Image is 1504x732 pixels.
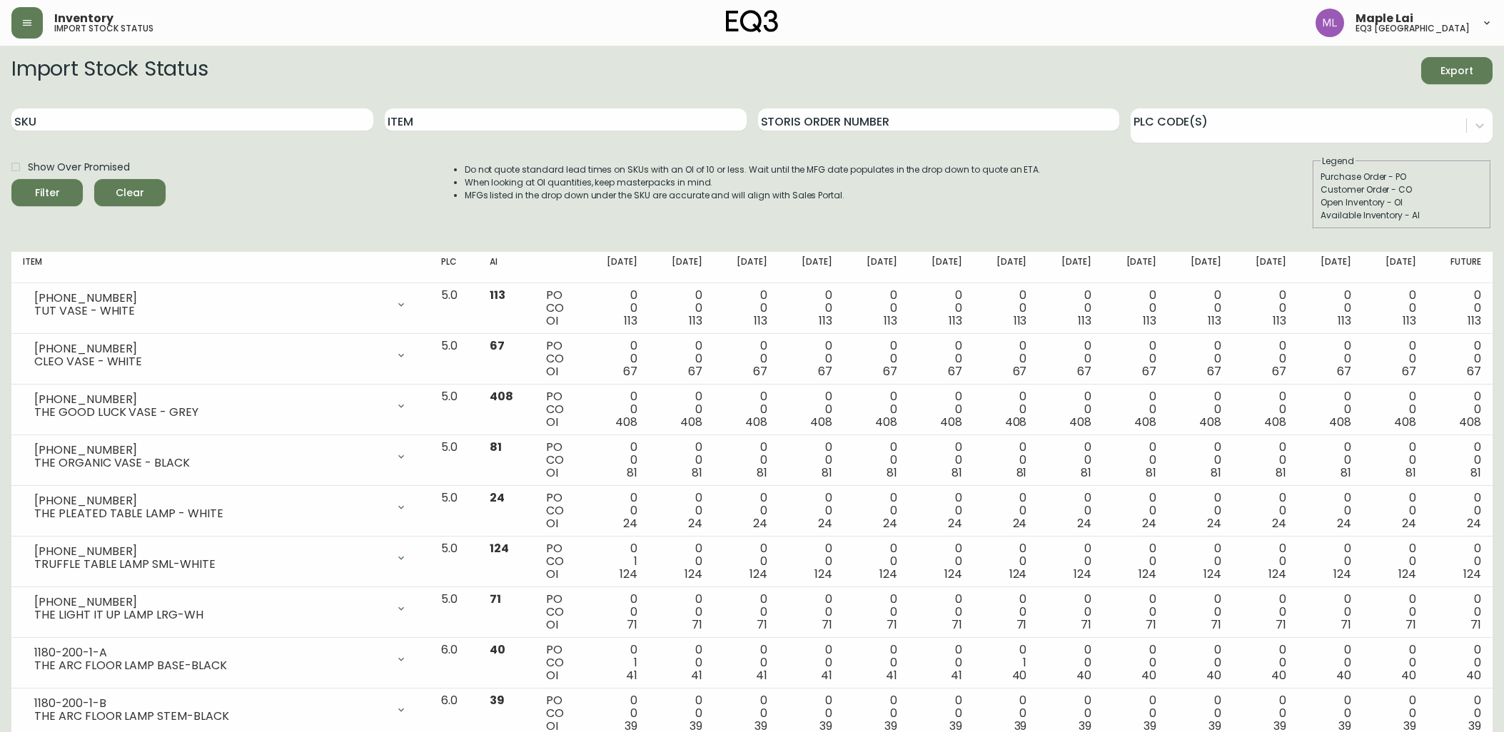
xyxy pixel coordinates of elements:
span: 113 [1014,312,1027,329]
div: Open Inventory - OI [1321,196,1483,209]
span: 408 [680,414,702,430]
h2: Import Stock Status [11,57,208,84]
th: AI [478,252,535,283]
span: 71 [757,616,767,633]
span: 24 [688,515,702,532]
div: 0 0 [1114,441,1156,479]
span: 24 [1142,515,1156,532]
div: 0 0 [1179,390,1221,429]
div: 0 0 [595,492,637,530]
div: 0 0 [1374,593,1416,631]
span: 81 [1146,464,1156,481]
div: THE ORGANIC VASE - BLACK [34,457,387,469]
div: 0 0 [985,289,1027,327]
span: 67 [623,363,637,380]
span: OI [546,312,558,329]
span: 71 [1341,616,1351,633]
div: 0 0 [1309,340,1351,378]
span: 113 [689,312,702,329]
div: 0 0 [1244,289,1286,327]
span: 408 [810,414,832,430]
span: 81 [887,464,897,481]
div: 0 0 [725,542,767,581]
span: 408 [1005,414,1027,430]
div: 0 0 [1179,542,1221,581]
div: 0 0 [855,441,897,479]
span: 113 [1468,312,1481,329]
div: [PHONE_NUMBER] [34,596,387,609]
div: 0 0 [1179,340,1221,378]
legend: Legend [1321,155,1356,168]
span: Maple Lai [1356,13,1413,24]
div: PO CO [546,441,572,479]
div: 1180-200-1-BTHE ARC FLOOR LAMP STEM-BLACK [23,694,418,726]
div: 0 0 [855,542,897,581]
span: 67 [948,363,962,380]
span: 24 [1013,515,1027,532]
td: 5.0 [430,385,478,435]
div: 0 0 [1049,492,1091,530]
th: PLC [430,252,478,283]
span: 24 [1272,515,1286,532]
td: 5.0 [430,486,478,537]
div: 0 0 [920,492,962,530]
span: 24 [1077,515,1091,532]
div: [PHONE_NUMBER] [34,292,387,305]
div: 0 0 [725,492,767,530]
span: 81 [952,464,962,481]
div: 0 0 [790,542,832,581]
div: Customer Order - CO [1321,183,1483,196]
div: [PHONE_NUMBER]THE LIGHT IT UP LAMP LRG-WH [23,593,418,624]
span: 408 [1459,414,1481,430]
span: Show Over Promised [28,160,130,175]
span: 81 [692,464,702,481]
div: 0 0 [790,441,832,479]
div: [PHONE_NUMBER] [34,444,387,457]
div: 0 0 [1374,492,1416,530]
td: 5.0 [430,537,478,587]
span: 71 [887,616,897,633]
div: 0 0 [595,390,637,429]
div: 0 0 [1309,441,1351,479]
span: 67 [1207,363,1221,380]
div: PO CO [546,340,572,378]
span: 113 [624,312,637,329]
img: logo [726,10,779,33]
div: 0 0 [1439,289,1481,327]
div: Available Inventory - AI [1321,209,1483,222]
span: 24 [883,515,897,532]
div: 0 0 [1439,492,1481,530]
div: 0 0 [920,644,962,682]
th: [DATE] [1298,252,1363,283]
span: 24 [490,489,505,506]
span: 81 [1470,464,1481,481]
div: 0 0 [595,340,637,378]
div: 0 0 [725,340,767,378]
div: 0 0 [1049,289,1091,327]
th: Item [11,252,430,283]
span: OI [546,464,558,481]
span: OI [546,616,558,633]
div: 0 0 [1374,390,1416,429]
div: THE LIGHT IT UP LAMP LRG-WH [34,609,387,621]
th: [DATE] [714,252,779,283]
span: 24 [1207,515,1221,532]
span: 124 [490,540,509,556]
div: 0 0 [1114,340,1156,378]
div: 0 0 [1374,340,1416,378]
div: 1180-200-1-B [34,697,387,710]
div: 0 0 [855,390,897,429]
div: 0 0 [855,644,897,682]
span: 67 [883,363,897,380]
div: 0 0 [1244,593,1286,631]
div: 0 0 [1244,542,1286,581]
div: 0 0 [985,340,1027,378]
div: [PHONE_NUMBER]TRUFFLE TABLE LAMP SML-WHITE [23,542,418,574]
div: [PHONE_NUMBER]CLEO VASE - WHITE [23,340,418,371]
span: 113 [884,312,897,329]
span: 81 [1405,464,1416,481]
span: 113 [819,312,832,329]
div: Purchase Order - PO [1321,171,1483,183]
span: 71 [692,616,702,633]
div: [PHONE_NUMBER]THE PLEATED TABLE LAMP - WHITE [23,492,418,523]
